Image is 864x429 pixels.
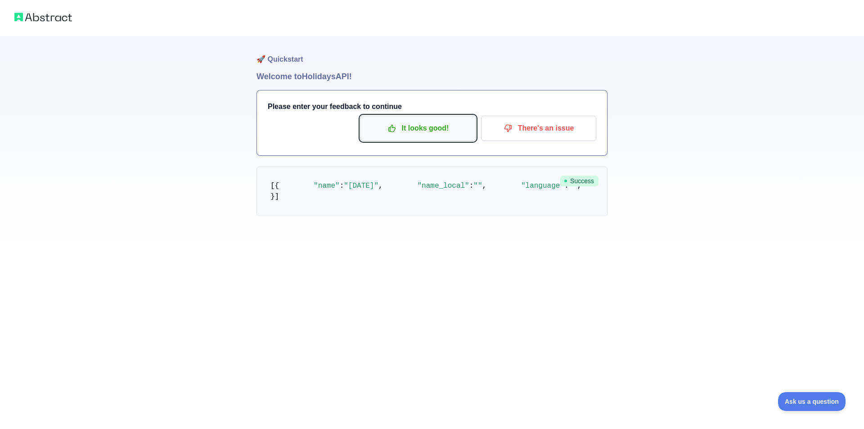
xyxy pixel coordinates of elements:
span: : [469,182,474,190]
span: [ [270,182,275,190]
span: "" [473,182,482,190]
h1: Welcome to Holidays API! [256,70,607,83]
span: , [482,182,487,190]
span: : [340,182,344,190]
span: "language" [521,182,564,190]
span: "[DATE]" [344,182,378,190]
span: , [378,182,383,190]
button: There's an issue [481,116,596,141]
img: Abstract logo [14,11,72,23]
iframe: Toggle Customer Support [778,392,846,411]
span: "name" [314,182,340,190]
p: There's an issue [488,121,589,136]
button: It looks good! [360,116,476,141]
h1: 🚀 Quickstart [256,36,607,70]
span: Success [560,176,598,186]
span: "name_local" [417,182,469,190]
p: It looks good! [367,121,469,136]
h3: Please enter your feedback to continue [268,101,596,112]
